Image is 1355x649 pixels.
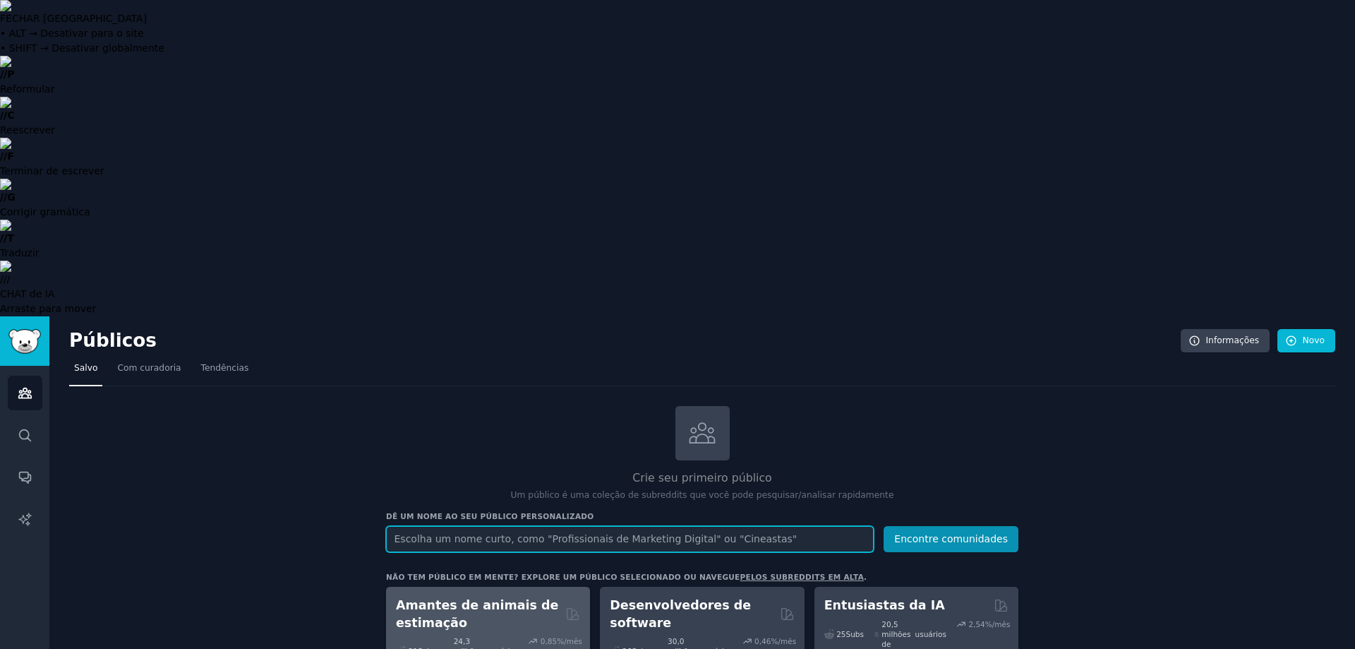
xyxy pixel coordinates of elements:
[836,630,845,638] font: 25
[69,357,102,386] a: Salvo
[740,573,865,581] a: pelos subreddits em alta
[1277,329,1335,353] a: Novo
[557,637,582,645] font: %/mês
[915,630,946,638] font: usuários
[1303,335,1325,345] font: Novo
[771,637,796,645] font: %/mês
[7,69,14,80] font: P
[396,598,559,630] font: Amantes de animais de estimação
[968,620,984,629] font: 2,54
[7,109,14,121] font: C
[69,330,157,351] font: Públicos
[112,357,186,386] a: Com curadoria
[541,637,557,645] font: 0,85
[1181,329,1270,353] a: Informações
[985,620,1011,629] font: %/mês
[7,150,14,162] font: F
[117,363,181,373] font: Com curadoria
[894,533,1008,544] font: Encontre comunidades
[8,329,41,354] img: Logotipo do GummySearch
[6,273,10,285] font: /
[386,512,594,520] font: Dê um nome ao seu público personalizado
[386,526,874,552] input: Escolha um nome curto, como "Profissionais de Marketing Digital" ou "Cineastas"
[1206,335,1260,345] font: Informações
[632,471,771,484] font: Crie seu primeiro público
[864,573,867,581] font: .
[881,620,910,648] font: 20,5 milhões de
[884,526,1018,552] button: Encontre comunidades
[846,630,864,638] font: Subs
[7,232,14,244] font: T
[74,363,97,373] font: Salvo
[7,191,16,203] font: G
[824,598,945,612] font: Entusiastas da IA
[196,357,254,386] a: Tendências
[610,598,751,630] font: Desenvolvedores de software
[511,490,894,500] font: Um público é uma coleção de subreddits que você pode pesquisar/analisar rapidamente
[201,363,249,373] font: Tendências
[386,573,740,581] font: Não tem público em mente? Explore um público selecionado ou navegue
[754,637,771,645] font: 0,46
